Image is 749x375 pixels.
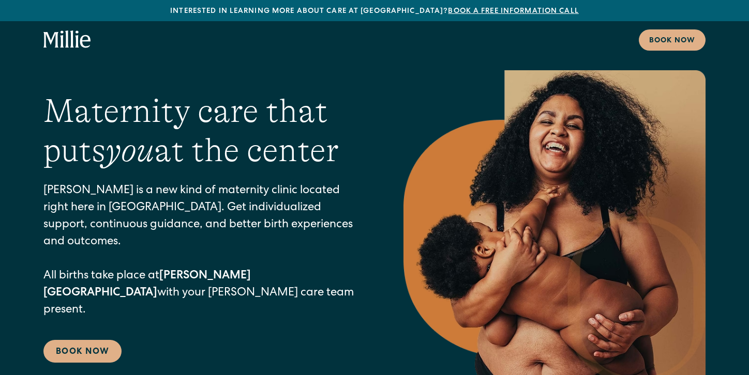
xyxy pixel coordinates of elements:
em: you [106,132,154,169]
h1: Maternity care that puts at the center [43,91,362,171]
a: Book now [639,29,706,51]
p: [PERSON_NAME] is a new kind of maternity clinic located right here in [GEOGRAPHIC_DATA]. Get indi... [43,183,362,319]
a: Book Now [43,340,122,363]
div: Book now [649,36,695,46]
a: home [43,30,91,49]
a: Book a free information call [448,8,578,15]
